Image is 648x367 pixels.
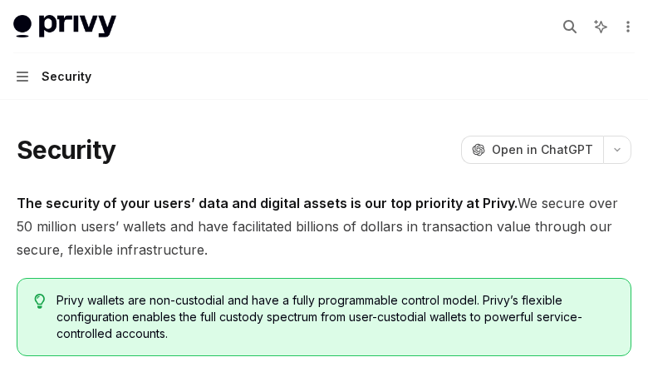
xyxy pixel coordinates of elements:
[17,191,631,261] span: We secure over 50 million users’ wallets and have facilitated billions of dollars in transaction ...
[13,15,116,38] img: light logo
[42,67,91,87] div: Security
[56,292,614,342] span: Privy wallets are non-custodial and have a fully programmable control model. Privy’s flexible con...
[461,136,603,164] button: Open in ChatGPT
[492,141,593,158] span: Open in ChatGPT
[17,135,115,165] h1: Security
[17,195,518,211] strong: The security of your users’ data and digital assets is our top priority at Privy.
[618,15,635,38] button: More actions
[34,294,46,309] svg: Tip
